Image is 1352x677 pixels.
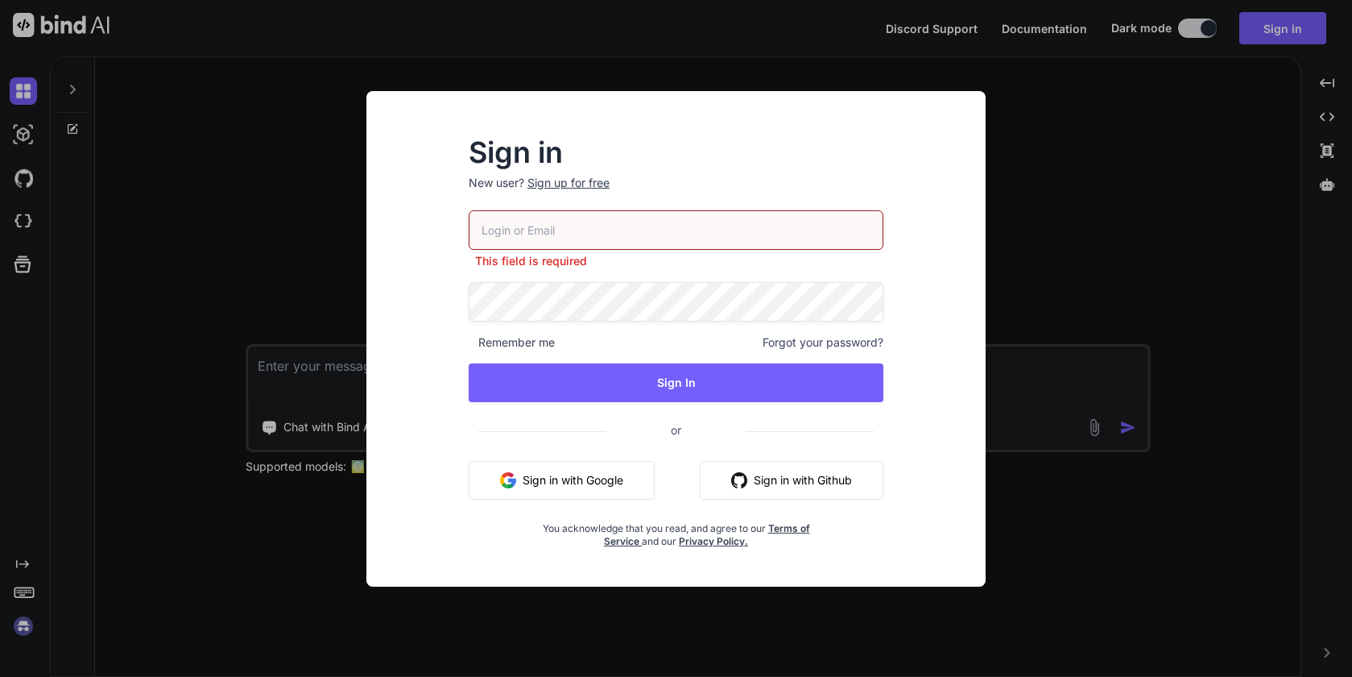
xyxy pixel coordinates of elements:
div: Sign up for free [527,175,610,191]
input: Login or Email [469,210,884,250]
a: Privacy Policy. [679,535,748,547]
span: Forgot your password? [763,334,883,351]
p: This field is required [469,253,884,269]
a: Terms of Service [604,522,810,547]
img: google [500,472,516,488]
button: Sign in with Github [700,461,883,500]
div: You acknowledge that you read, and agree to our and our [538,513,815,548]
span: Remember me [469,334,555,351]
button: Sign in with Google [469,461,655,500]
h2: Sign in [469,139,884,165]
img: github [731,472,747,488]
p: New user? [469,175,884,210]
button: Sign In [469,363,884,402]
span: or [606,410,746,450]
